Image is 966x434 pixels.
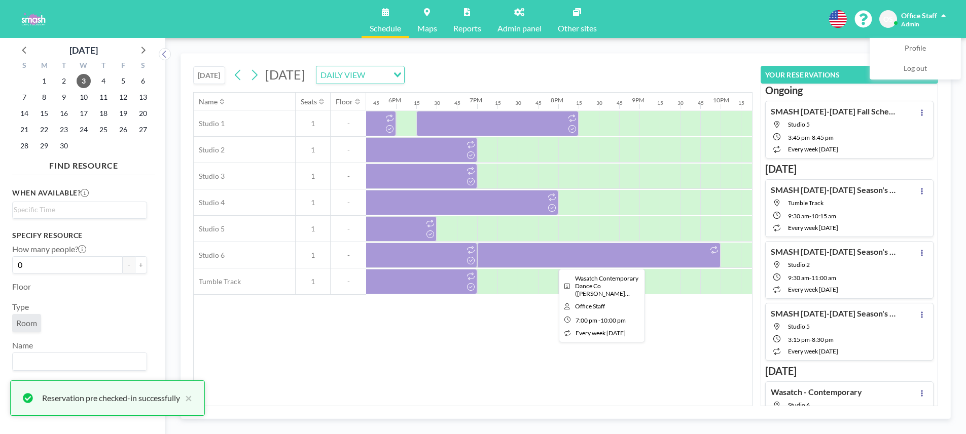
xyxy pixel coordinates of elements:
h4: SMASH [DATE]-[DATE] Fall Schedule - Studio 5 [771,106,898,116]
span: Schedule [370,24,401,32]
span: Admin panel [497,24,542,32]
span: Monday, September 29, 2025 [37,139,51,153]
span: 7:00 PM [576,317,597,324]
span: Studio 3 [194,172,225,181]
span: Thursday, September 4, 2025 [96,74,111,88]
span: Tumble Track [194,277,241,286]
span: Sunday, September 21, 2025 [17,123,31,137]
h4: SMASH [DATE]-[DATE] Season's Classes [771,247,898,257]
span: - [331,277,366,286]
span: Studio 2 [194,145,225,154]
button: + [135,256,147,273]
div: T [54,60,74,73]
span: - [331,224,366,233]
div: 15 [657,100,663,106]
h4: FIND RESOURCE [12,156,155,171]
span: Monday, September 22, 2025 [37,123,51,137]
span: every week [DATE] [788,145,838,153]
span: Saturday, September 27, 2025 [136,123,150,137]
div: 30 [596,100,602,106]
div: S [15,60,34,73]
h3: [DATE] [765,365,934,377]
span: 9:30 AM [788,212,809,220]
div: 15 [738,100,744,106]
span: Wednesday, September 24, 2025 [77,123,91,137]
span: Tuesday, September 9, 2025 [57,90,71,104]
span: Wednesday, September 17, 2025 [77,106,91,121]
div: T [93,60,113,73]
span: Friday, September 5, 2025 [116,74,130,88]
span: 8:45 PM [812,134,834,141]
div: 45 [454,100,460,106]
span: 11:00 AM [811,274,836,282]
span: Profile [905,44,926,54]
button: close [180,392,192,404]
div: Reservation pre checked-in successfully [42,392,180,404]
h3: Specify resource [12,231,147,240]
span: Sunday, September 28, 2025 [17,139,31,153]
span: Office Staff [575,302,605,310]
h4: SMASH [DATE]-[DATE] Season's Classes [771,308,898,319]
span: 1 [296,277,330,286]
span: - [331,119,366,128]
div: 8PM [551,96,563,104]
div: 15 [576,100,582,106]
span: Studio 4 [194,198,225,207]
span: every week [DATE] [788,347,838,355]
span: Friday, September 26, 2025 [116,123,130,137]
span: every week [DATE] [788,286,838,293]
span: - [598,317,600,324]
span: Wednesday, September 10, 2025 [77,90,91,104]
span: Studio 5 [788,121,810,128]
span: 10:15 AM [811,212,836,220]
input: Search for option [14,204,141,215]
span: Office Staff [901,11,937,20]
div: 45 [535,100,542,106]
span: Admin [901,20,919,28]
span: - [809,212,811,220]
h4: SMASH [DATE]-[DATE] Season's Classes [771,185,898,195]
span: Friday, September 12, 2025 [116,90,130,104]
label: Name [12,340,33,350]
span: Thursday, September 11, 2025 [96,90,111,104]
div: 15 [495,100,501,106]
span: - [331,251,366,260]
label: How many people? [12,244,86,254]
span: 10:00 PM [600,317,626,324]
span: every week [DATE] [576,329,626,337]
div: 30 [434,100,440,106]
div: 6PM [388,96,401,104]
button: [DATE] [193,66,225,84]
div: Seats [301,97,317,106]
span: Tuesday, September 2, 2025 [57,74,71,88]
input: Search for option [14,355,141,368]
div: S [133,60,153,73]
span: - [810,134,812,141]
div: Name [199,97,218,106]
span: - [331,198,366,207]
button: YOUR RESERVATIONS [761,66,938,84]
div: 45 [373,100,379,106]
a: Profile [870,38,960,59]
span: Wasatch Contemporary Dance Co (Jessica Heaton -858-361-3391) [575,274,638,297]
div: Search for option [316,66,404,84]
label: Type [12,302,29,312]
div: Search for option [13,353,147,370]
div: F [113,60,133,73]
span: Friday, September 19, 2025 [116,106,130,121]
span: - [331,145,366,154]
span: - [331,172,366,181]
span: Studio 6 [194,251,225,260]
img: organization-logo [16,9,50,29]
span: Monday, September 1, 2025 [37,74,51,88]
span: Maps [417,24,437,32]
span: - [810,336,812,343]
span: every week [DATE] [788,224,838,231]
span: 3:15 PM [788,336,810,343]
span: Monday, September 15, 2025 [37,106,51,121]
span: 1 [296,224,330,233]
div: Search for option [13,202,147,217]
span: Thursday, September 25, 2025 [96,123,111,137]
span: Reports [453,24,481,32]
div: 7PM [470,96,482,104]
